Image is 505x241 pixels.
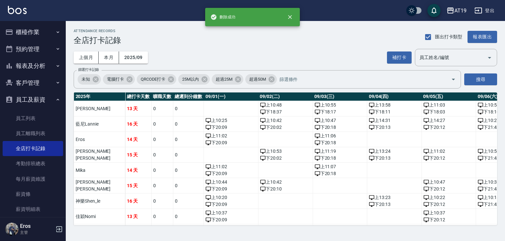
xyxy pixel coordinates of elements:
button: close [283,10,297,24]
div: 上 10:22 [423,194,474,201]
div: 下 20:12 [423,155,474,162]
div: 下 20:18 [315,124,366,131]
div: 下 20:09 [205,124,256,131]
td: 0 [173,132,204,147]
a: 每月薪資維護 [3,171,63,187]
td: 0 [151,116,173,132]
td: [PERSON_NAME][PERSON_NAME] [74,147,125,163]
a: 員工離職列表 [3,126,63,141]
a: 員工列表 [3,111,63,126]
div: 上 14:27 [423,117,474,124]
div: 下 18:03 [423,109,474,115]
td: 16 天 [125,193,152,209]
div: 上 10:47 [315,117,366,124]
div: 下 20:02 [260,155,311,162]
div: 上 10:55 [315,102,366,109]
div: 上 11:07 [315,163,366,170]
td: 15 天 [125,147,152,163]
td: 0 [173,209,204,224]
div: 上 11:19 [315,148,366,155]
button: 上個月 [74,51,99,64]
span: 超過50M [245,76,270,83]
div: 下 18:11 [369,109,420,115]
td: 0 [151,147,173,163]
div: 下 20:13 [369,124,420,131]
div: 上 10:37 [205,210,256,216]
td: Mika [74,163,125,178]
td: 0 [151,193,173,209]
input: 篩選條件 [278,74,440,85]
td: Eros [74,132,125,147]
div: 上 10:42 [260,179,311,186]
span: QRCODE打卡 [137,76,170,83]
div: 下 20:13 [369,155,420,162]
div: 上 10:44 [205,179,256,186]
div: 上 10:30 [423,225,474,232]
div: 上 13:58 [369,102,420,109]
td: 0 [173,193,204,209]
div: 下 18:37 [260,109,311,115]
th: 曠職天數 [151,92,173,101]
div: 超過50M [245,74,277,85]
td: 16 天 [125,116,152,132]
td: 14 天 [125,224,152,240]
img: Logo [8,6,27,14]
div: 下 20:09 [205,201,256,208]
td: 0 [173,147,204,163]
div: 上 10:42 [260,117,311,124]
td: 14 天 [125,163,152,178]
div: 上 11:03 [423,102,474,109]
td: 藍尼Lannie [74,116,125,132]
td: 14 天 [125,132,152,147]
div: 超過25M [212,74,243,85]
td: 0 [173,163,204,178]
td: 0 [151,101,173,116]
div: 上 11:06 [315,132,366,139]
td: 0 [173,116,204,132]
h5: Eros [20,223,54,230]
div: 下 20:02 [260,124,311,131]
div: 上 10:25 [205,117,256,124]
td: 0 [173,101,204,116]
button: 員工及薪資 [3,91,63,108]
th: 09/02(二) [258,92,313,101]
div: 上 13:23 [369,194,420,201]
span: 25M以內 [178,76,203,83]
div: 上 13:24 [369,225,420,232]
td: 13 天 [125,209,152,224]
th: 09/01(一) [204,92,258,101]
button: 報表匯出 [468,31,497,43]
button: 2025/09 [119,51,148,64]
div: QRCODE打卡 [137,74,177,85]
div: 上 10:20 [205,194,256,201]
a: 薪資明細表 [3,202,63,217]
a: 薪資轉帳明細 [3,217,63,232]
td: 0 [173,224,204,240]
div: 下 20:09 [205,170,256,177]
div: 下 20:12 [423,186,474,192]
button: 本月 [99,51,119,64]
div: 下 20:18 [315,155,366,162]
th: 09/03(三) [313,92,367,101]
td: 0 [151,224,173,240]
td: [PERSON_NAME][PERSON_NAME] [74,178,125,193]
td: 佳穎Nomi [74,209,125,224]
td: 0 [151,163,173,178]
p: 主管 [20,230,54,235]
div: 未知 [78,74,101,85]
button: 櫃檯作業 [3,24,63,41]
div: AT19 [454,7,467,15]
div: 下 20:12 [423,201,474,208]
button: 客戶管理 [3,74,63,91]
th: 總打卡天數 [125,92,152,101]
span: 未知 [78,76,94,83]
td: [PERSON_NAME] [74,101,125,116]
div: 下 20:18 [315,139,366,146]
button: 搜尋 [464,73,497,86]
th: 總遲到分鐘數 [173,92,204,101]
h3: 全店打卡記錄 [74,36,121,45]
th: 09/04(四) [367,92,422,101]
a: 考勤排班總表 [3,156,63,171]
td: 0 [151,178,173,193]
div: 下 20:10 [260,186,311,192]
